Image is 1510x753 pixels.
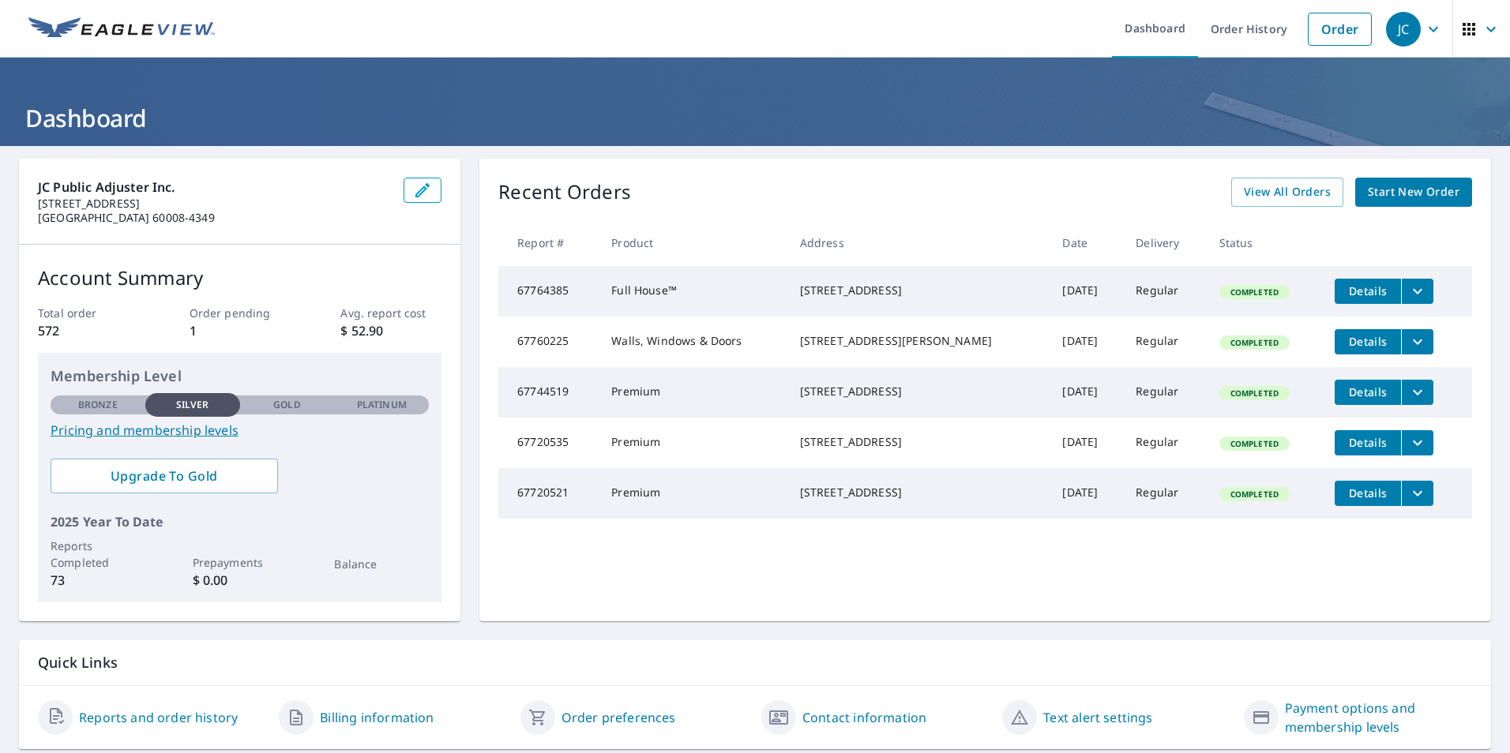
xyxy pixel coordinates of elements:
[599,219,787,266] th: Product
[1123,418,1206,468] td: Regular
[38,211,391,225] p: [GEOGRAPHIC_DATA] 60008-4349
[38,264,441,292] p: Account Summary
[1344,435,1392,450] span: Details
[1043,708,1152,727] a: Text alert settings
[1221,337,1288,348] span: Completed
[63,467,265,485] span: Upgrade To Gold
[599,418,787,468] td: Premium
[599,468,787,519] td: Premium
[1123,317,1206,367] td: Regular
[1335,380,1401,405] button: detailsBtn-67744519
[1050,418,1123,468] td: [DATE]
[1344,485,1392,500] span: Details
[79,708,238,727] a: Reports and order history
[800,434,1038,450] div: [STREET_ADDRESS]
[51,571,145,590] p: 73
[1123,219,1206,266] th: Delivery
[1123,367,1206,418] td: Regular
[1123,468,1206,519] td: Regular
[193,571,287,590] p: $ 0.00
[38,653,1472,672] p: Quick Links
[562,708,676,727] a: Order preferences
[1401,279,1433,304] button: filesDropdownBtn-67764385
[1050,219,1123,266] th: Date
[498,266,599,317] td: 67764385
[498,367,599,418] td: 67744519
[1401,380,1433,405] button: filesDropdownBtn-67744519
[1050,468,1123,519] td: [DATE]
[273,398,300,412] p: Gold
[51,421,429,440] a: Pricing and membership levels
[1221,388,1288,399] span: Completed
[1221,489,1288,500] span: Completed
[19,102,1491,134] h1: Dashboard
[498,219,599,266] th: Report #
[1335,329,1401,354] button: detailsBtn-67760225
[498,178,631,207] p: Recent Orders
[51,365,429,387] p: Membership Level
[190,321,291,340] p: 1
[599,266,787,317] td: Full House™
[1344,384,1392,399] span: Details
[1050,317,1123,367] td: [DATE]
[340,321,441,340] p: $ 52.90
[1221,287,1288,298] span: Completed
[38,321,139,340] p: 572
[1050,367,1123,418] td: [DATE]
[1050,266,1123,317] td: [DATE]
[1401,329,1433,354] button: filesDropdownBtn-67760225
[28,17,215,41] img: EV Logo
[320,708,434,727] a: Billing information
[1244,182,1331,202] span: View All Orders
[340,305,441,321] p: Avg. report cost
[1401,481,1433,506] button: filesDropdownBtn-67720521
[1335,481,1401,506] button: detailsBtn-67720521
[1231,178,1343,207] a: View All Orders
[498,468,599,519] td: 67720521
[38,197,391,211] p: [STREET_ADDRESS]
[1335,279,1401,304] button: detailsBtn-67764385
[51,459,278,493] a: Upgrade To Gold
[176,398,209,412] p: Silver
[787,219,1050,266] th: Address
[334,556,429,572] p: Balance
[1401,430,1433,455] button: filesDropdownBtn-67720535
[599,367,787,418] td: Premium
[1308,13,1372,46] a: Order
[78,398,118,412] p: Bronze
[1123,266,1206,317] td: Regular
[1344,334,1392,349] span: Details
[38,178,391,197] p: JC Public Adjuster Inc.
[1221,438,1288,449] span: Completed
[38,305,139,321] p: Total order
[800,283,1038,298] div: [STREET_ADDRESS]
[1335,430,1401,455] button: detailsBtn-67720535
[1207,219,1323,266] th: Status
[357,398,407,412] p: Platinum
[800,333,1038,349] div: [STREET_ADDRESS][PERSON_NAME]
[498,418,599,468] td: 67720535
[800,485,1038,500] div: [STREET_ADDRESS]
[193,554,287,571] p: Prepayments
[190,305,291,321] p: Order pending
[599,317,787,367] td: Walls, Windows & Doors
[1344,283,1392,298] span: Details
[51,538,145,571] p: Reports Completed
[802,708,926,727] a: Contact information
[1386,12,1421,47] div: JC
[1285,699,1472,736] a: Payment options and membership levels
[1355,178,1472,207] a: Start New Order
[498,317,599,367] td: 67760225
[1368,182,1459,202] span: Start New Order
[800,384,1038,399] div: [STREET_ADDRESS]
[51,512,429,531] p: 2025 Year To Date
